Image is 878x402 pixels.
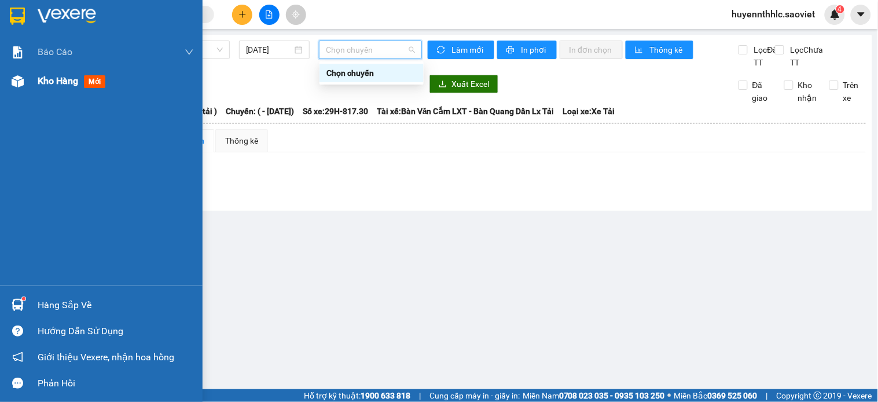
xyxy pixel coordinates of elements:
div: Phản hồi [38,375,194,392]
span: notification [12,352,23,363]
span: Hỗ trợ kỹ thuật: [304,389,410,402]
span: Kho nhận [793,79,822,104]
input: 14/09/2025 [246,43,293,56]
span: Đã giao [748,79,776,104]
strong: 1900 633 818 [361,391,410,400]
span: file-add [265,10,273,19]
button: plus [232,5,252,25]
span: ⚪️ [668,393,671,398]
span: printer [506,46,516,55]
span: aim [292,10,300,19]
img: warehouse-icon [12,75,24,87]
span: plus [238,10,247,19]
span: Chọn chuyến [326,41,415,59]
button: caret-down [851,5,871,25]
button: syncLàm mới [428,41,494,59]
img: solution-icon [12,46,24,59]
strong: 0369 525 060 [708,391,758,400]
span: Miền Bắc [674,389,758,402]
span: Trên xe [839,79,866,104]
span: down [185,47,194,57]
span: Giới thiệu Vexere, nhận hoa hồng [38,350,174,364]
img: logo-vxr [10,8,25,25]
span: Thống kê [649,43,684,56]
span: huyennthhlc.saoviet [723,7,825,21]
span: Loại xe: Xe Tải [563,105,615,118]
span: Cung cấp máy in - giấy in: [429,389,520,402]
span: sync [437,46,447,55]
span: Báo cáo [38,45,72,59]
button: In đơn chọn [560,41,623,59]
span: bar-chart [635,46,645,55]
button: file-add [259,5,280,25]
div: Hướng dẫn sử dụng [38,323,194,340]
span: Chuyến: ( - [DATE]) [226,105,294,118]
span: Lọc Chưa TT [786,43,830,69]
span: | [419,389,421,402]
button: downloadXuất Excel [429,75,498,93]
span: | [766,389,768,402]
sup: 1 [22,297,25,301]
div: Chọn chuyến [319,64,424,82]
span: 4 [838,5,842,13]
span: Miền Nam [523,389,665,402]
sup: 4 [836,5,844,13]
span: question-circle [12,326,23,337]
div: Hàng sắp về [38,297,194,314]
div: Chọn chuyến [326,67,417,79]
span: message [12,378,23,389]
span: caret-down [856,9,866,20]
button: printerIn phơi [497,41,557,59]
strong: 0708 023 035 - 0935 103 250 [559,391,665,400]
div: Thống kê [225,134,258,147]
span: Kho hàng [38,75,78,86]
span: Tài xế: Bàn Văn Cắm LXT - Bàn Quang Dần Lx Tải [377,105,554,118]
span: mới [84,75,105,88]
span: copyright [814,392,822,400]
img: warehouse-icon [12,299,24,311]
span: Số xe: 29H-817.30 [303,105,368,118]
span: Lọc Đã TT [750,43,780,69]
span: In phơi [521,43,548,56]
button: aim [286,5,306,25]
button: bar-chartThống kê [626,41,693,59]
img: icon-new-feature [830,9,840,20]
span: Làm mới [451,43,485,56]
